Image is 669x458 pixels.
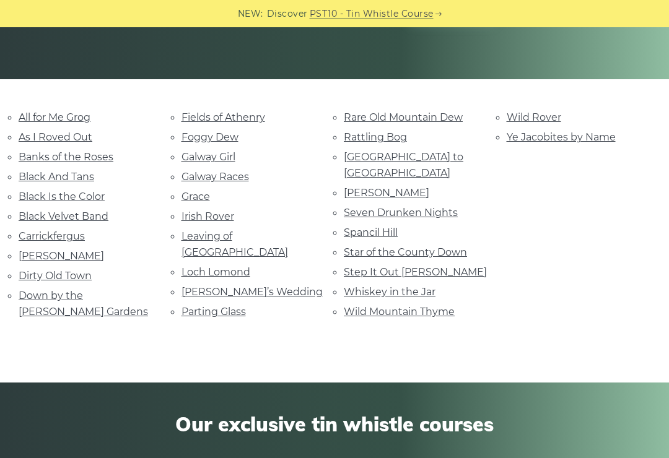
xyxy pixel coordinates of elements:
[344,286,435,298] a: Whiskey in the Jar
[181,151,235,163] a: Galway Girl
[507,111,561,123] a: Wild Rover
[181,191,210,202] a: Grace
[344,227,398,238] a: Spancil Hill
[344,207,458,218] a: Seven Drunken Nights
[238,7,263,21] span: NEW:
[19,250,104,262] a: [PERSON_NAME]
[181,306,246,318] a: Parting Glass
[344,187,429,199] a: [PERSON_NAME]
[19,412,650,436] span: Our exclusive tin whistle courses
[19,131,92,143] a: As I Roved Out
[19,191,105,202] a: Black Is the Color
[19,111,90,123] a: All for Me Grog
[181,171,249,183] a: Galway Races
[19,290,148,318] a: Down by the [PERSON_NAME] Gardens
[181,111,265,123] a: Fields of Athenry
[344,266,487,278] a: Step It Out [PERSON_NAME]
[181,286,323,298] a: [PERSON_NAME]’s Wedding
[181,266,250,278] a: Loch Lomond
[310,7,434,21] a: PST10 - Tin Whistle Course
[344,131,407,143] a: Rattling Bog
[181,230,288,258] a: Leaving of [GEOGRAPHIC_DATA]
[19,230,85,242] a: Carrickfergus
[267,7,308,21] span: Discover
[181,131,238,143] a: Foggy Dew
[344,111,463,123] a: Rare Old Mountain Dew
[19,270,92,282] a: Dirty Old Town
[19,171,94,183] a: Black And Tans
[181,210,234,222] a: Irish Rover
[344,246,467,258] a: Star of the County Down
[19,151,113,163] a: Banks of the Roses
[507,131,616,143] a: Ye Jacobites by Name
[344,151,463,179] a: [GEOGRAPHIC_DATA] to [GEOGRAPHIC_DATA]
[19,210,108,222] a: Black Velvet Band
[344,306,455,318] a: Wild Mountain Thyme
